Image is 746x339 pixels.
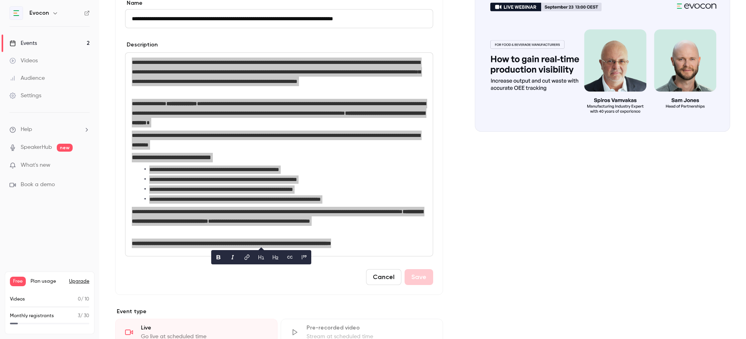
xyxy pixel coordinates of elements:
div: Pre-recorded video [306,324,433,332]
img: Evocon [10,7,23,19]
div: Audience [10,74,45,82]
p: Videos [10,296,25,303]
a: SpeakerHub [21,143,52,152]
p: Monthly registrants [10,312,54,320]
span: Plan usage [31,278,64,285]
button: Upgrade [69,278,89,285]
p: / 30 [78,312,89,320]
p: Event type [115,308,443,316]
div: Settings [10,92,41,100]
span: What's new [21,161,50,169]
span: 3 [78,314,80,318]
span: Free [10,277,26,286]
p: / 10 [78,296,89,303]
span: 0 [78,297,81,302]
iframe: Noticeable Trigger [80,162,90,169]
span: Book a demo [21,181,55,189]
div: editor [125,53,433,256]
button: italic [226,251,239,264]
li: help-dropdown-opener [10,125,90,134]
section: description [125,52,433,256]
span: Help [21,125,32,134]
label: Description [125,41,158,49]
div: Videos [10,57,38,65]
div: Live [141,324,268,332]
button: blockquote [298,251,310,264]
span: new [57,144,73,152]
h6: Evocon [29,9,49,17]
button: link [241,251,253,264]
button: Cancel [366,269,401,285]
button: bold [212,251,225,264]
div: Events [10,39,37,47]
